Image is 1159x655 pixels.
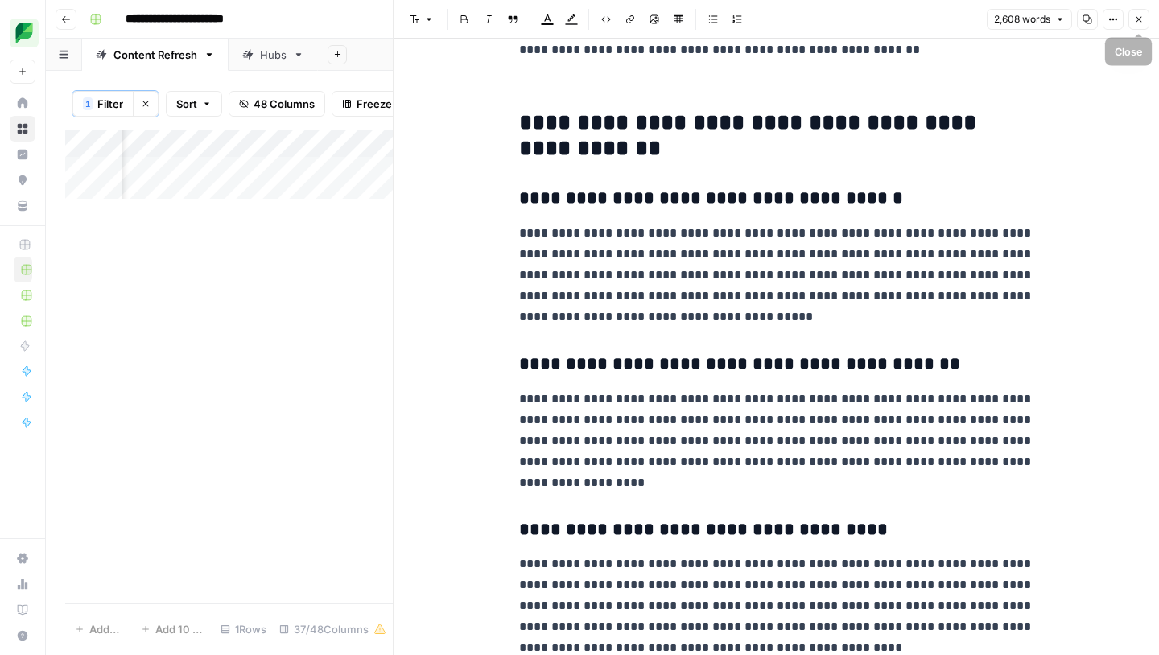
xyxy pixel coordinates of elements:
[994,12,1050,27] span: 2,608 words
[65,616,131,642] button: Add Row
[166,91,222,117] button: Sort
[10,623,35,649] button: Help + Support
[357,96,439,112] span: Freeze Columns
[254,96,315,112] span: 48 Columns
[155,621,204,637] span: Add 10 Rows
[10,19,39,47] img: SproutSocial Logo
[10,13,35,53] button: Workspace: SproutSocial
[113,47,197,63] div: Content Refresh
[332,91,450,117] button: Freeze Columns
[10,546,35,571] a: Settings
[131,616,214,642] button: Add 10 Rows
[85,97,90,110] span: 1
[10,571,35,597] a: Usage
[10,90,35,116] a: Home
[10,597,35,623] a: Learning Hub
[273,616,393,642] div: 37/48 Columns
[10,142,35,167] a: Insights
[72,91,133,117] button: 1Filter
[229,39,318,71] a: Hubs
[83,97,93,110] div: 1
[82,39,229,71] a: Content Refresh
[97,96,123,112] span: Filter
[176,96,197,112] span: Sort
[214,616,273,642] div: 1 Rows
[229,91,325,117] button: 48 Columns
[89,621,122,637] span: Add Row
[10,193,35,219] a: Your Data
[10,116,35,142] a: Browse
[260,47,287,63] div: Hubs
[10,167,35,193] a: Opportunities
[987,9,1072,30] button: 2,608 words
